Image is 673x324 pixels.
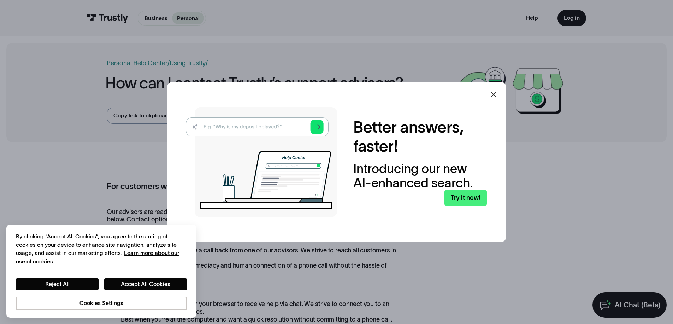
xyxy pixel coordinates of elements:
[16,232,187,310] div: Privacy
[353,162,487,190] div: Introducing our new AI-enhanced search.
[6,225,196,318] div: Cookie banner
[16,278,99,290] button: Reject All
[16,297,187,310] button: Cookies Settings
[16,232,187,265] div: By clicking “Accept All Cookies”, you agree to the storing of cookies on your device to enhance s...
[444,190,487,206] a: Try it now!
[104,278,187,290] button: Accept All Cookies
[353,118,487,156] h2: Better answers, faster!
